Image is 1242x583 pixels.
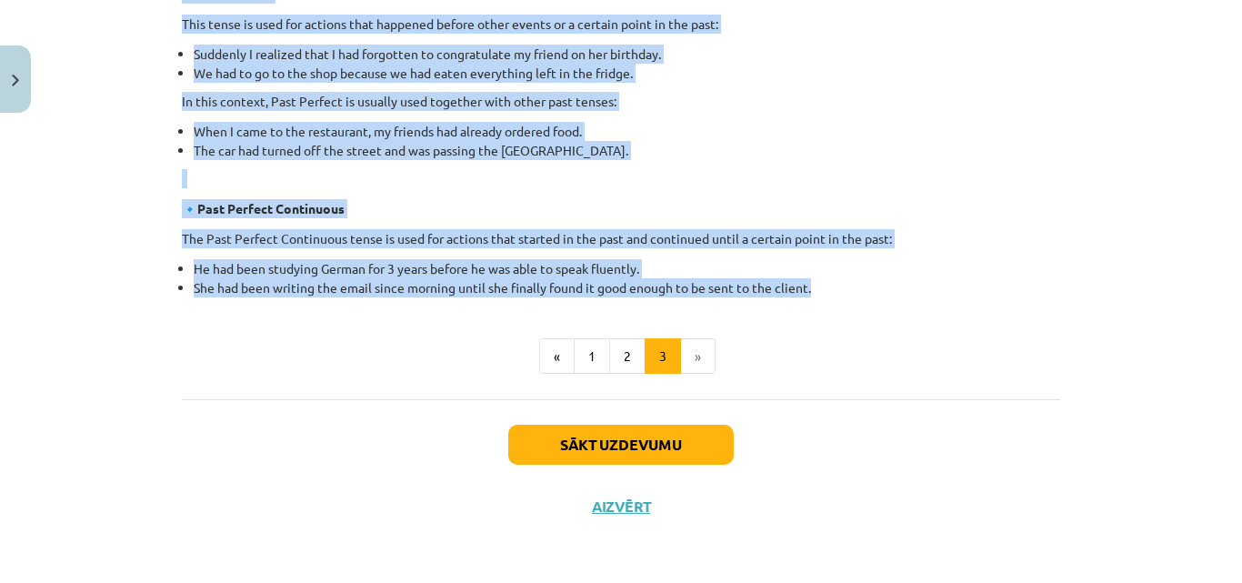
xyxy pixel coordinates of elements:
p: The Past Perfect Continuous tense is used for actions that started in the past and continued unti... [182,229,1060,248]
li: When I came to the restaurant, my friends had already ordered food. [194,122,1060,141]
button: 3 [645,338,681,375]
b: Past Perfect Continuous [197,200,345,216]
li: We had to go to the shop because we had eaten everything left in the fridge. [194,64,1060,83]
nav: Page navigation example [182,338,1060,375]
button: « [539,338,575,375]
p: 🔹 [182,199,1060,218]
button: 2 [609,338,646,375]
button: 1 [574,338,610,375]
li: She had been writing the email since morning until she finally found it good enough to be sent to... [194,278,1060,297]
li: The car had turned off the street and was passing the [GEOGRAPHIC_DATA]. [194,141,1060,160]
button: Aizvērt [586,498,656,516]
p: In this context, Past Perfect is usually used together with other past tenses: [182,92,1060,111]
p: This tense is used for actions that happened before other events or a certain point in the past: [182,15,1060,34]
li: He had been studying German for 3 years before he was able to speak fluently. [194,259,1060,278]
img: icon-close-lesson-0947bae3869378f0d4975bcd49f059093ad1ed9edebbc8119c70593378902aed.svg [12,75,19,86]
button: Sākt uzdevumu [508,425,734,465]
li: Suddenly I realized that I had forgotten to congratulate my friend on her birthday. [194,45,1060,64]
